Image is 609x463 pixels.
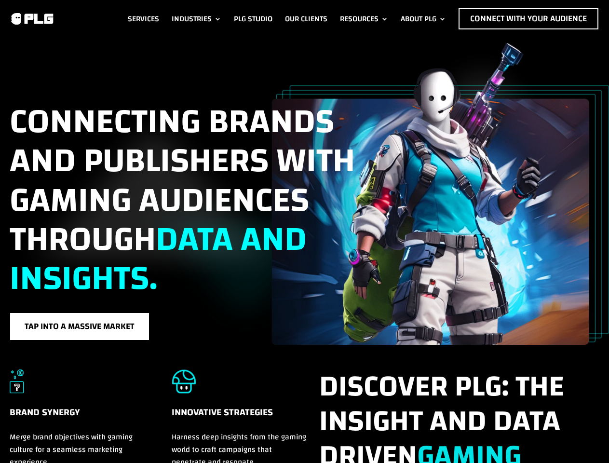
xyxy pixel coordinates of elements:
img: Brand Synergy [10,369,24,394]
a: Industries [172,8,221,29]
a: Our Clients [285,8,327,29]
h5: Innovative Strategies [172,405,307,431]
h5: Brand Synergy [10,405,139,431]
span: Connecting brands and publishers with gaming audiences through [10,90,355,310]
iframe: Chat Widget [561,417,609,463]
a: Tap into a massive market [10,313,149,341]
a: Resources [340,8,388,29]
a: Services [128,8,159,29]
a: About PLG [401,8,446,29]
span: data and insights. [10,207,307,310]
a: PLG Studio [234,8,272,29]
a: Connect with Your Audience [459,8,598,29]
